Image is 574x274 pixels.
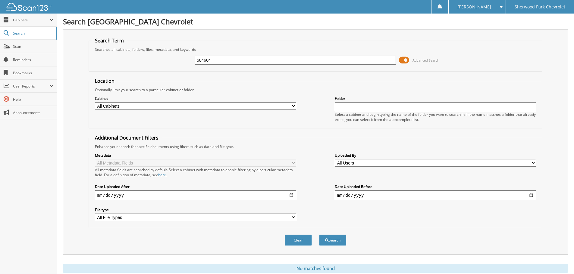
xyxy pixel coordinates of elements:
[335,96,536,101] label: Folder
[13,44,54,49] span: Scan
[95,96,296,101] label: Cabinet
[13,70,54,75] span: Bookmarks
[457,5,491,9] span: [PERSON_NAME]
[92,144,539,149] div: Enhance your search for specific documents using filters such as date and file type.
[335,184,536,189] label: Date Uploaded Before
[412,58,439,63] span: Advanced Search
[335,190,536,200] input: end
[95,207,296,212] label: File type
[92,134,162,141] legend: Additional Document Filters
[335,153,536,158] label: Uploaded By
[335,112,536,122] div: Select a cabinet and begin typing the name of the folder you want to search in. If the name match...
[95,153,296,158] label: Metadata
[13,17,49,23] span: Cabinets
[13,97,54,102] span: Help
[158,172,166,177] a: here
[515,5,565,9] span: Sherwood Park Chevrolet
[95,167,296,177] div: All metadata fields are searched by default. Select a cabinet with metadata to enable filtering b...
[92,87,539,92] div: Optionally limit your search to a particular cabinet or folder
[6,3,51,11] img: scan123-logo-white.svg
[92,78,118,84] legend: Location
[95,190,296,200] input: start
[13,110,54,115] span: Announcements
[92,37,127,44] legend: Search Term
[285,235,312,246] button: Clear
[95,184,296,189] label: Date Uploaded After
[13,57,54,62] span: Reminders
[63,17,568,26] h1: Search [GEOGRAPHIC_DATA] Chevrolet
[92,47,539,52] div: Searches all cabinets, folders, files, metadata, and keywords
[13,31,53,36] span: Search
[63,264,568,273] div: No matches found
[319,235,346,246] button: Search
[13,84,49,89] span: User Reports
